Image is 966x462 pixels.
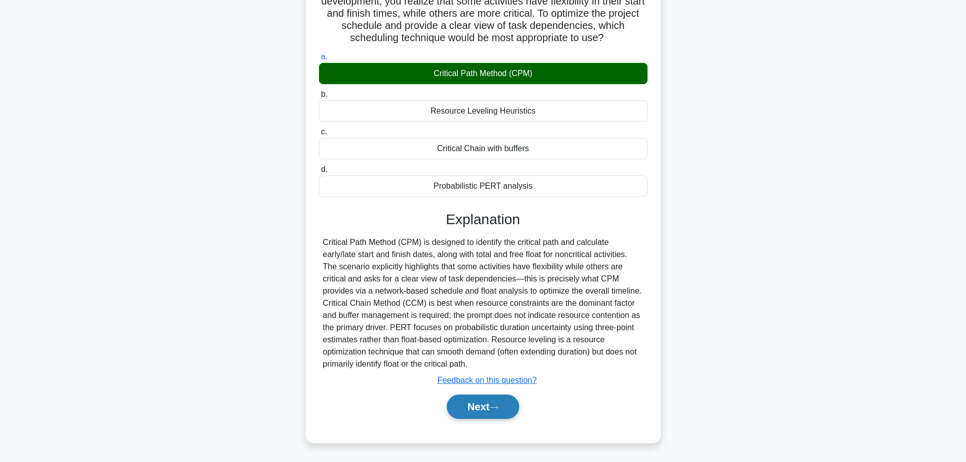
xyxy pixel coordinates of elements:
div: Critical Path Method (CPM) is designed to identify the critical path and calculate early/late sta... [323,236,643,370]
button: Next [447,395,519,419]
a: Feedback on this question? [438,376,537,384]
div: Probabilistic PERT analysis [319,175,648,197]
span: d. [321,165,328,173]
div: Critical Chain with buffers [319,138,648,159]
h3: Explanation [325,211,641,228]
div: Critical Path Method (CPM) [319,63,648,84]
div: Resource Leveling Heuristics [319,100,648,122]
span: c. [321,127,327,136]
span: b. [321,90,328,98]
span: a. [321,52,328,61]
